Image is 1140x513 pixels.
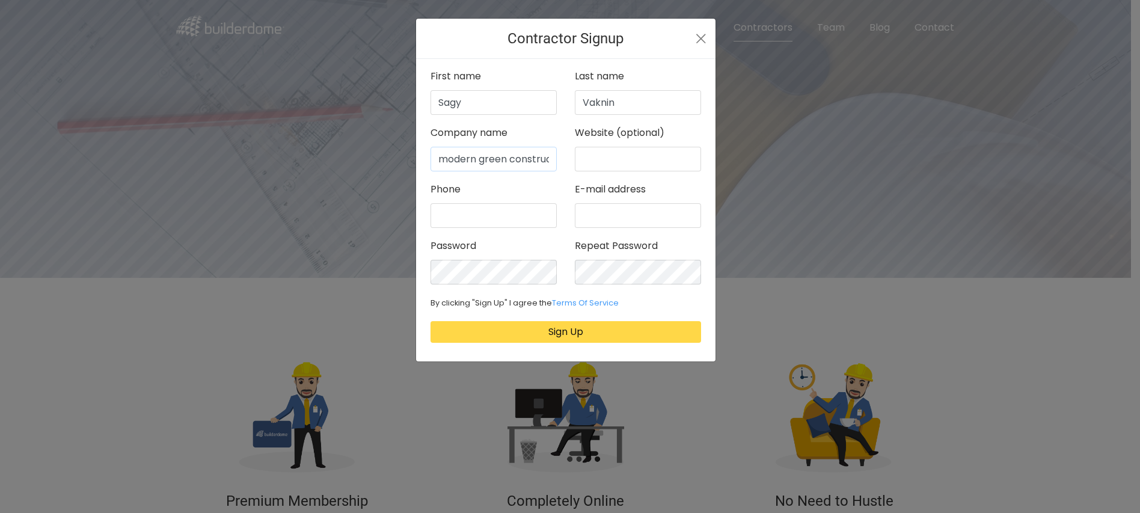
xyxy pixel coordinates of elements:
label: Website (optional) [575,124,664,142]
label: Phone [431,181,461,198]
label: Password [431,238,476,255]
label: E-mail address [575,181,646,198]
small: By clicking "Sign Up" I agree the [431,298,619,308]
label: First name [431,68,481,85]
button: Sign Up [431,321,701,343]
h4: Contractor Signup [507,28,624,49]
a: Terms Of Service [552,298,619,308]
label: Last name [575,68,624,85]
label: Company name [431,124,507,142]
button: Close [696,31,706,46]
label: Repeat Password [575,238,658,255]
